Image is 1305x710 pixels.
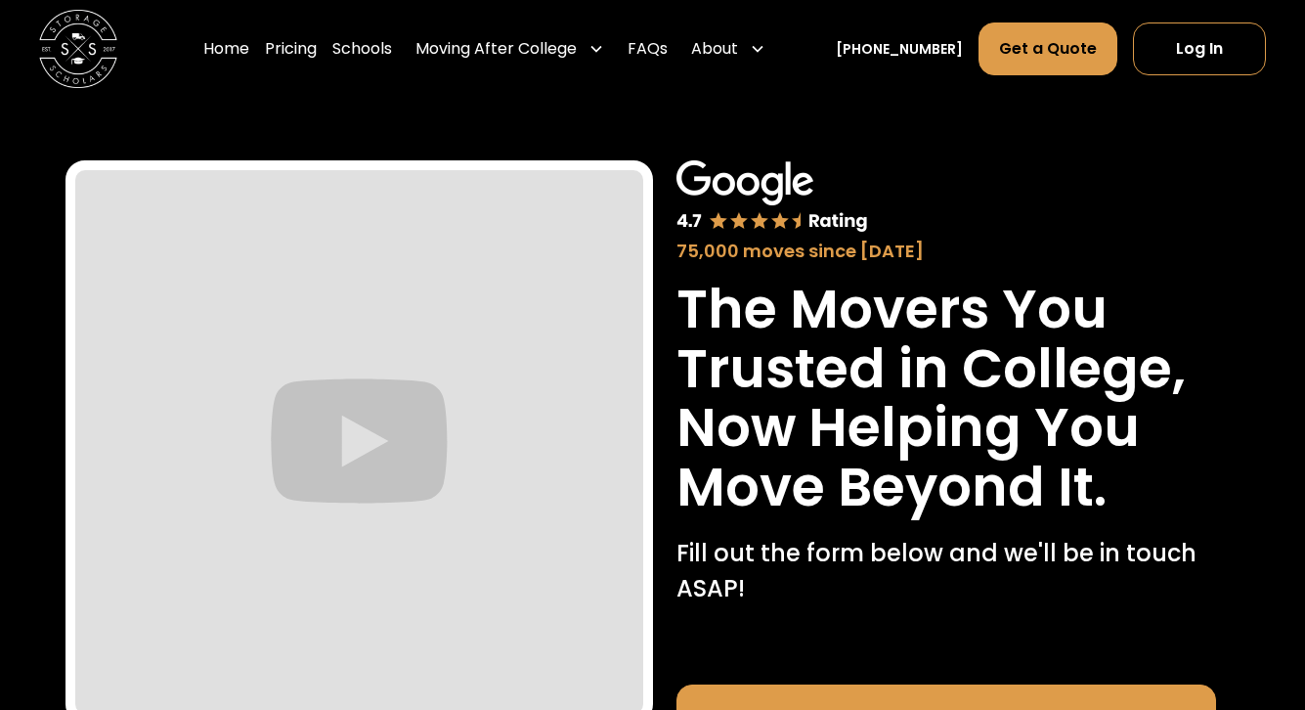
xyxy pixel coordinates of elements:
p: Fill out the form below and we'll be in touch ASAP! [676,536,1217,606]
a: [PHONE_NUMBER] [836,39,963,60]
div: About [683,22,773,76]
a: FAQs [628,22,668,76]
div: Moving After College [415,37,577,61]
h1: The Movers You Trusted in College, Now Helping You Move Beyond It. [676,280,1217,516]
a: Pricing [265,22,317,76]
div: About [691,37,738,61]
a: Get a Quote [979,22,1117,75]
img: Google 4.7 star rating [676,160,868,234]
a: Schools [332,22,392,76]
a: Home [203,22,249,76]
div: Moving After College [408,22,612,76]
a: Log In [1133,22,1266,75]
img: Storage Scholars main logo [39,10,117,88]
div: 75,000 moves since [DATE] [676,238,1217,264]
